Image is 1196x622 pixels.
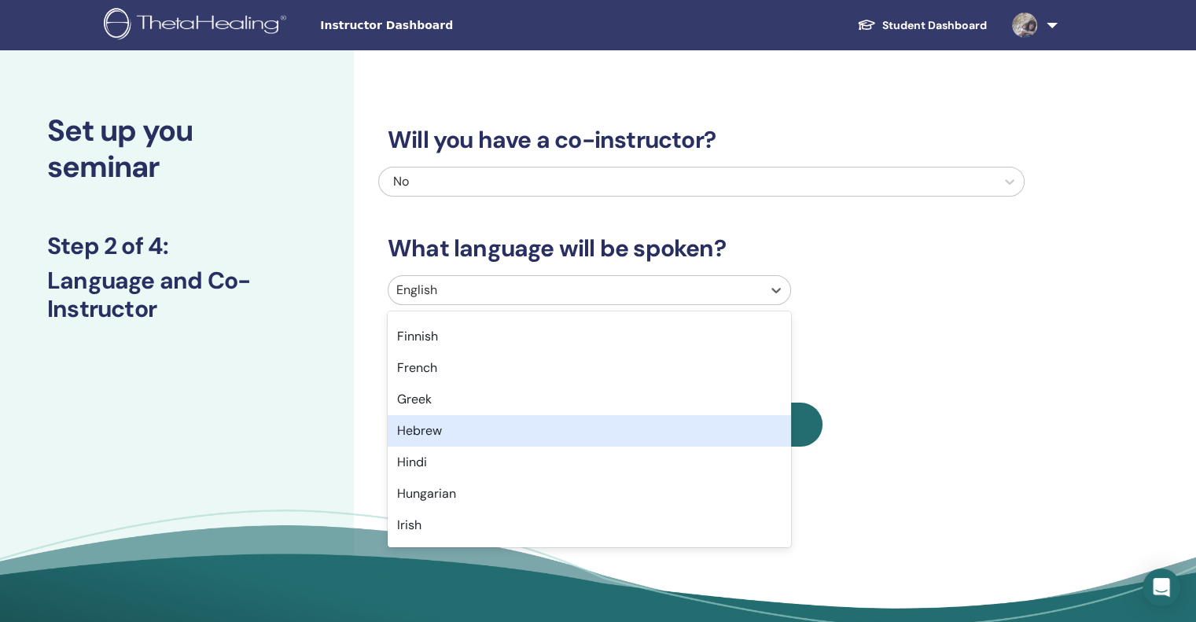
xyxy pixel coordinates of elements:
[388,510,791,541] div: Irish
[388,415,791,447] div: Hebrew
[388,478,791,510] div: Hungarian
[1012,13,1037,38] img: default.jpg
[1143,569,1180,606] div: Open Intercom Messenger
[388,447,791,478] div: Hindi
[388,352,791,384] div: French
[47,113,307,185] h2: Set up you seminar
[104,8,292,43] img: logo.png
[47,232,307,260] h3: Step 2 of 4 :
[857,18,876,31] img: graduation-cap-white.svg
[393,173,409,190] span: No
[388,541,791,572] div: Korean
[388,384,791,415] div: Greek
[378,234,1025,263] h3: What language will be spoken?
[47,267,307,323] h3: Language and Co-Instructor
[388,321,791,352] div: Finnish
[378,126,1025,154] h3: Will you have a co-instructor?
[845,11,999,40] a: Student Dashboard
[320,17,556,34] span: Instructor Dashboard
